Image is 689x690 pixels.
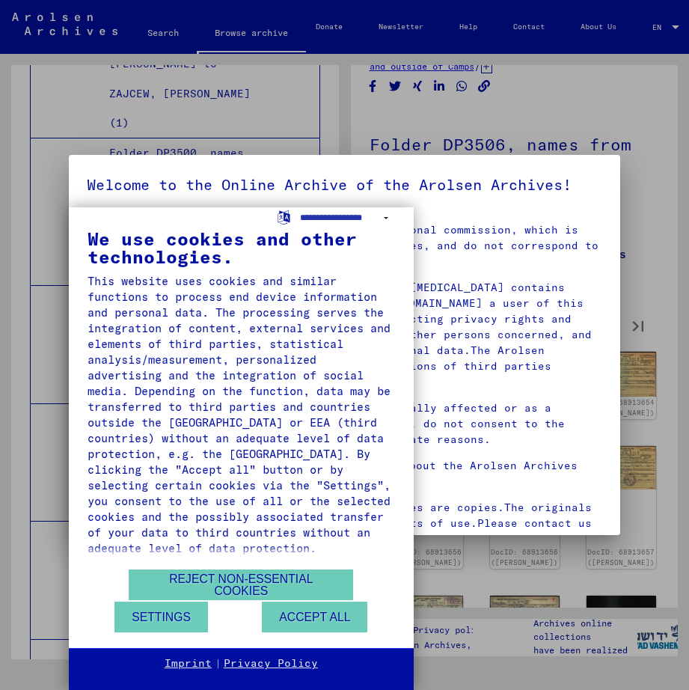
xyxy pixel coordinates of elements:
[88,230,395,266] div: We use cookies and other technologies.
[114,602,208,632] button: Settings
[88,273,395,556] div: This website uses cookies and similar functions to process end device information and personal da...
[224,656,318,671] a: Privacy Policy
[129,570,353,600] button: Reject non-essential cookies
[262,602,367,632] button: Accept all
[165,656,212,671] a: Imprint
